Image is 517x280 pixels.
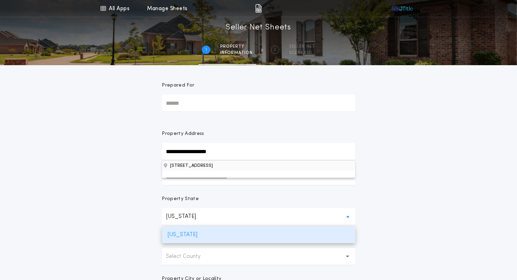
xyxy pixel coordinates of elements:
img: img [255,4,262,13]
p: Prepared For [162,82,195,89]
span: Property [220,44,253,49]
span: information [220,50,253,56]
p: [US_STATE] [162,226,355,243]
p: Property State [162,196,199,203]
h1: Seller Net Sheets [226,22,291,33]
h2: 2 [274,47,277,53]
input: Prepared For [162,95,355,111]
p: Select County [166,252,212,261]
p: [US_STATE] [166,212,208,221]
span: SELLER NET [289,44,315,49]
button: Property Address [162,160,355,171]
img: vs-icon [391,5,414,12]
button: Select County [162,248,355,265]
h2: 1 [205,47,207,53]
p: Property Address [162,130,355,137]
button: [US_STATE] [162,208,355,225]
span: SCENARIO [289,50,315,56]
